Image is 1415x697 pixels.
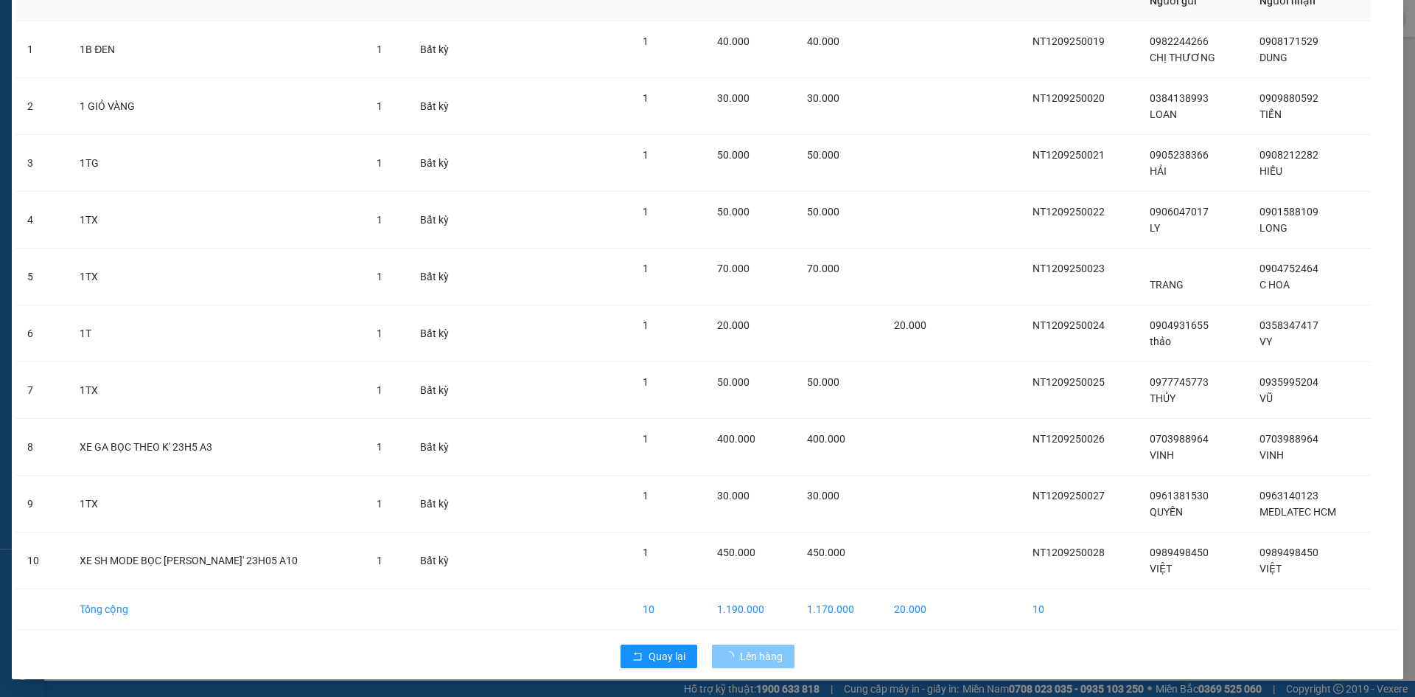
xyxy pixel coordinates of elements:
[68,476,365,533] td: 1TX
[68,192,365,249] td: 1TX
[724,651,740,662] span: loading
[643,35,649,47] span: 1
[1259,222,1288,234] span: LONG
[1259,449,1284,461] span: VINH
[377,498,382,510] span: 1
[649,648,685,665] span: Quay lại
[15,249,68,305] td: 5
[807,149,839,161] span: 50.000
[894,319,926,331] span: 20.000
[377,384,382,396] span: 1
[1150,108,1177,120] span: LOAN
[643,206,649,218] span: 1
[1150,433,1209,445] span: 0703988964
[1150,506,1183,518] span: QUYÊN
[632,651,643,663] span: rollback
[160,18,195,54] img: logo.jpg
[740,648,783,665] span: Lên hàng
[1259,547,1318,558] span: 0989498450
[1259,336,1272,347] span: VY
[15,305,68,362] td: 6
[643,547,649,558] span: 1
[1150,449,1174,461] span: VINH
[408,476,472,533] td: Bất kỳ
[408,192,472,249] td: Bất kỳ
[882,589,951,630] td: 20.000
[1033,547,1105,558] span: NT1209250028
[643,92,649,104] span: 1
[712,645,794,668] button: Lên hàng
[1033,319,1105,331] span: NT1209250024
[408,533,472,589] td: Bất kỳ
[643,263,649,274] span: 1
[807,92,839,104] span: 30.000
[68,305,365,362] td: 1T
[1150,92,1209,104] span: 0384138993
[717,206,750,218] span: 50.000
[1259,92,1318,104] span: 0909880592
[705,589,795,630] td: 1.190.000
[124,70,203,89] li: (c) 2017
[68,21,365,78] td: 1B ĐEN
[18,18,92,92] img: logo.jpg
[408,419,472,476] td: Bất kỳ
[377,214,382,226] span: 1
[15,21,68,78] td: 1
[377,555,382,566] span: 1
[643,319,649,331] span: 1
[1021,589,1139,630] td: 10
[1150,547,1209,558] span: 0989498450
[1033,490,1105,502] span: NT1209250027
[1259,206,1318,218] span: 0901588109
[377,441,382,453] span: 1
[1150,319,1209,331] span: 0904931655
[408,78,472,135] td: Bất kỳ
[1033,35,1105,47] span: NT1209250019
[1259,165,1282,177] span: HIẾU
[15,476,68,533] td: 9
[717,149,750,161] span: 50.000
[1259,490,1318,502] span: 0963140123
[1150,52,1215,63] span: CHỊ THƯƠNG
[1259,263,1318,274] span: 0904752464
[1150,222,1160,234] span: LY
[1259,149,1318,161] span: 0908212282
[717,376,750,388] span: 50.000
[795,589,882,630] td: 1.170.000
[68,135,365,192] td: 1TG
[1150,563,1172,575] span: VIỆT
[1259,108,1282,120] span: TIẾN
[95,21,141,117] b: BIÊN NHẬN GỬI HÀNG
[1259,563,1282,575] span: VIỆT
[377,100,382,112] span: 1
[1033,206,1105,218] span: NT1209250022
[807,490,839,502] span: 30.000
[643,149,649,161] span: 1
[807,433,845,445] span: 400.000
[18,95,83,164] b: [PERSON_NAME]
[1033,149,1105,161] span: NT1209250021
[1259,376,1318,388] span: 0935995204
[1150,279,1184,291] span: TRANG
[1150,490,1209,502] span: 0961381530
[377,157,382,169] span: 1
[1150,336,1171,347] span: thảo
[717,263,750,274] span: 70.000
[15,419,68,476] td: 8
[1150,165,1167,177] span: HẢI
[377,271,382,282] span: 1
[1150,376,1209,388] span: 0977745773
[807,376,839,388] span: 50.000
[1259,35,1318,47] span: 0908171529
[1259,279,1290,291] span: C HOA
[1150,206,1209,218] span: 0906047017
[1033,263,1105,274] span: NT1209250023
[1259,433,1318,445] span: 0703988964
[15,78,68,135] td: 2
[1033,92,1105,104] span: NT1209250020
[68,589,365,630] td: Tổng cộng
[717,35,750,47] span: 40.000
[717,433,755,445] span: 400.000
[807,35,839,47] span: 40.000
[1259,392,1273,404] span: VŨ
